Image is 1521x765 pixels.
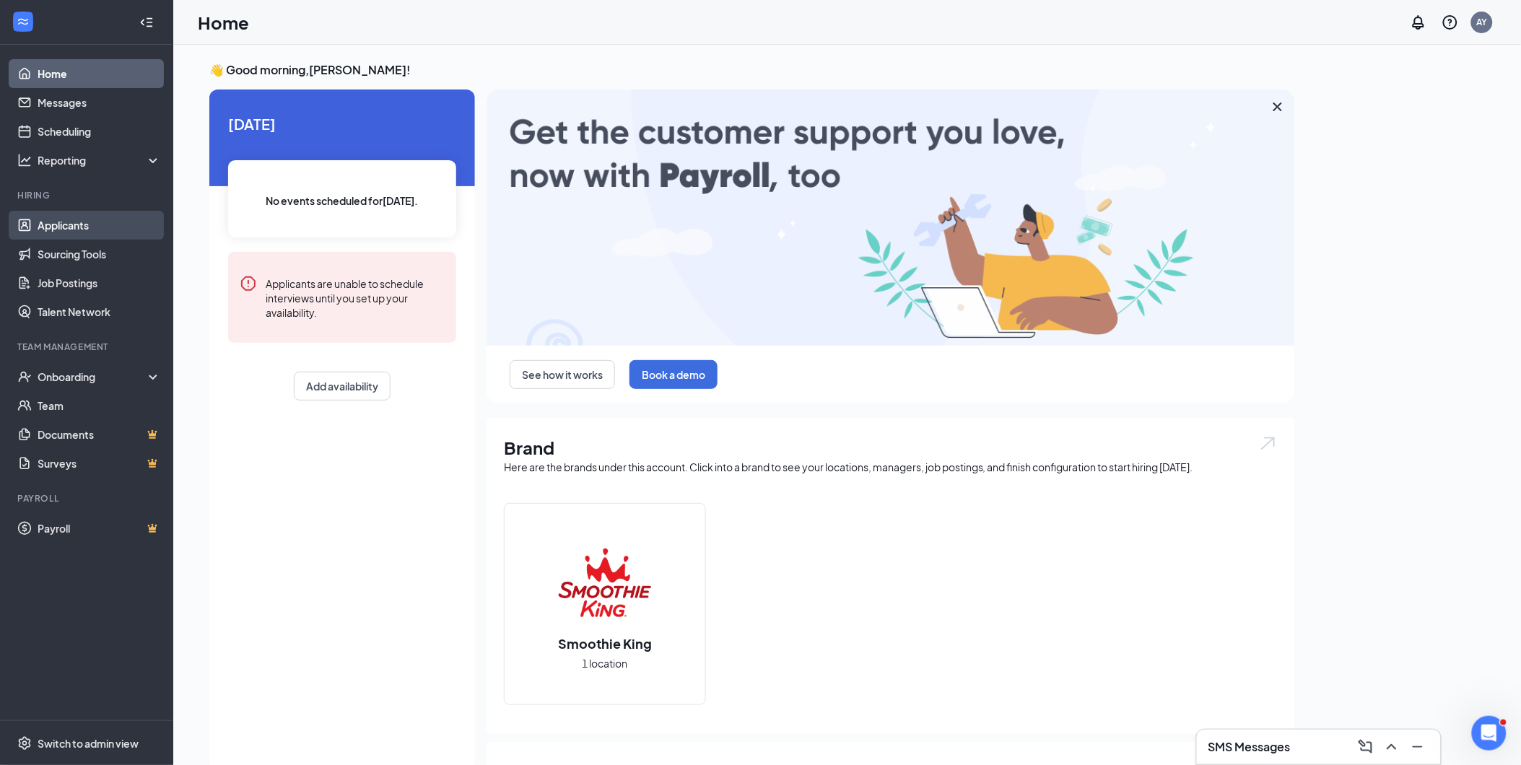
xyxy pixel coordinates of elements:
svg: ComposeMessage [1357,738,1374,756]
svg: Collapse [139,15,154,30]
iframe: Intercom live chat [1472,716,1507,751]
div: Applicants are unable to schedule interviews until you set up your availability. [266,275,445,320]
div: AY [1477,16,1488,28]
a: Talent Network [38,297,161,326]
a: Team [38,391,161,420]
a: Applicants [38,211,161,240]
div: Team Management [17,341,158,353]
img: payroll-large.gif [487,89,1295,346]
svg: UserCheck [17,370,32,384]
svg: Notifications [1410,14,1427,31]
a: Messages [38,88,161,117]
h3: SMS Messages [1208,739,1291,755]
div: Onboarding [38,370,149,384]
svg: WorkstreamLogo [16,14,30,29]
svg: Minimize [1409,738,1426,756]
a: Scheduling [38,117,161,146]
button: See how it works [510,360,615,389]
svg: ChevronUp [1383,738,1400,756]
div: Switch to admin view [38,736,139,751]
div: Payroll [17,492,158,504]
div: Reporting [38,153,162,167]
svg: Settings [17,736,32,751]
svg: Error [240,275,257,292]
span: [DATE] [228,113,456,135]
button: ComposeMessage [1354,735,1377,759]
button: ChevronUp [1380,735,1403,759]
a: Home [38,59,161,88]
img: Smoothie King [559,536,651,629]
a: DocumentsCrown [38,420,161,449]
svg: Analysis [17,153,32,167]
div: Here are the brands under this account. Click into a brand to see your locations, managers, job p... [504,460,1278,474]
a: SurveysCrown [38,449,161,478]
h3: 👋 Good morning, [PERSON_NAME] ! [209,62,1295,78]
button: Book a demo [629,360,718,389]
img: open.6027fd2a22e1237b5b06.svg [1259,435,1278,452]
h1: Home [198,10,249,35]
a: Sourcing Tools [38,240,161,268]
svg: QuestionInfo [1442,14,1459,31]
button: Add availability [294,372,391,401]
a: PayrollCrown [38,514,161,543]
span: 1 location [583,655,628,671]
h2: Smoothie King [544,634,666,652]
a: Job Postings [38,268,161,297]
button: Minimize [1406,735,1429,759]
h1: Brand [504,435,1278,460]
span: No events scheduled for [DATE] . [266,193,419,209]
svg: Cross [1269,98,1286,115]
div: Hiring [17,189,158,201]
